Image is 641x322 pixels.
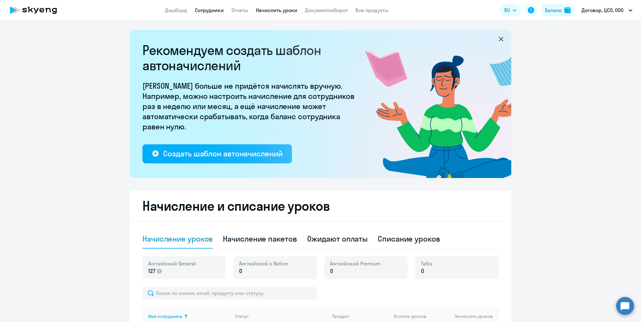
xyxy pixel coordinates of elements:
div: Начисление уроков [142,234,213,244]
a: Сотрудники [195,7,224,13]
p: Договор, ЦСО, ООО [582,6,624,14]
h2: Начисление и списание уроков [142,198,499,214]
div: Ожидают оплаты [307,234,368,244]
input: Поиск по имени, email, продукту или статусу [142,287,317,299]
span: 127 [148,267,155,275]
a: Документооборот [305,7,348,13]
div: Статус [235,313,327,319]
span: 0 [330,267,333,275]
span: 0 [239,267,242,275]
div: Начисление пакетов [223,234,297,244]
div: Имя сотрудника [148,313,230,319]
div: Продукт [332,313,349,319]
div: Остаток уроков [394,313,433,319]
a: Дашборд [165,7,187,13]
a: Отчеты [231,7,248,13]
span: Английский General [148,260,196,267]
button: RU [500,4,521,17]
span: Английский Premium [330,260,381,267]
span: 0 [421,267,424,275]
span: Английский с Native [239,260,288,267]
div: Баланс [545,6,562,14]
img: balance [564,7,571,13]
a: Начислить уроки [256,7,297,13]
button: Балансbalance [541,4,575,17]
button: Создать шаблон автоначислений [142,144,292,163]
div: Создать шаблон автоначислений [163,148,282,159]
div: Списание уроков [378,234,440,244]
div: Статус [235,313,249,319]
a: Все продукты [355,7,389,13]
span: Talks [421,260,432,267]
p: [PERSON_NAME] больше не придётся начислять вручную. Например, можно настроить начисление для сотр... [142,81,359,132]
div: Имя сотрудника [148,313,182,319]
div: Продукт [332,313,389,319]
button: Договор, ЦСО, ООО [578,3,636,18]
span: Остаток уроков [394,313,426,319]
span: RU [504,6,510,14]
h2: Рекомендуем создать шаблон автоначислений [142,43,359,73]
